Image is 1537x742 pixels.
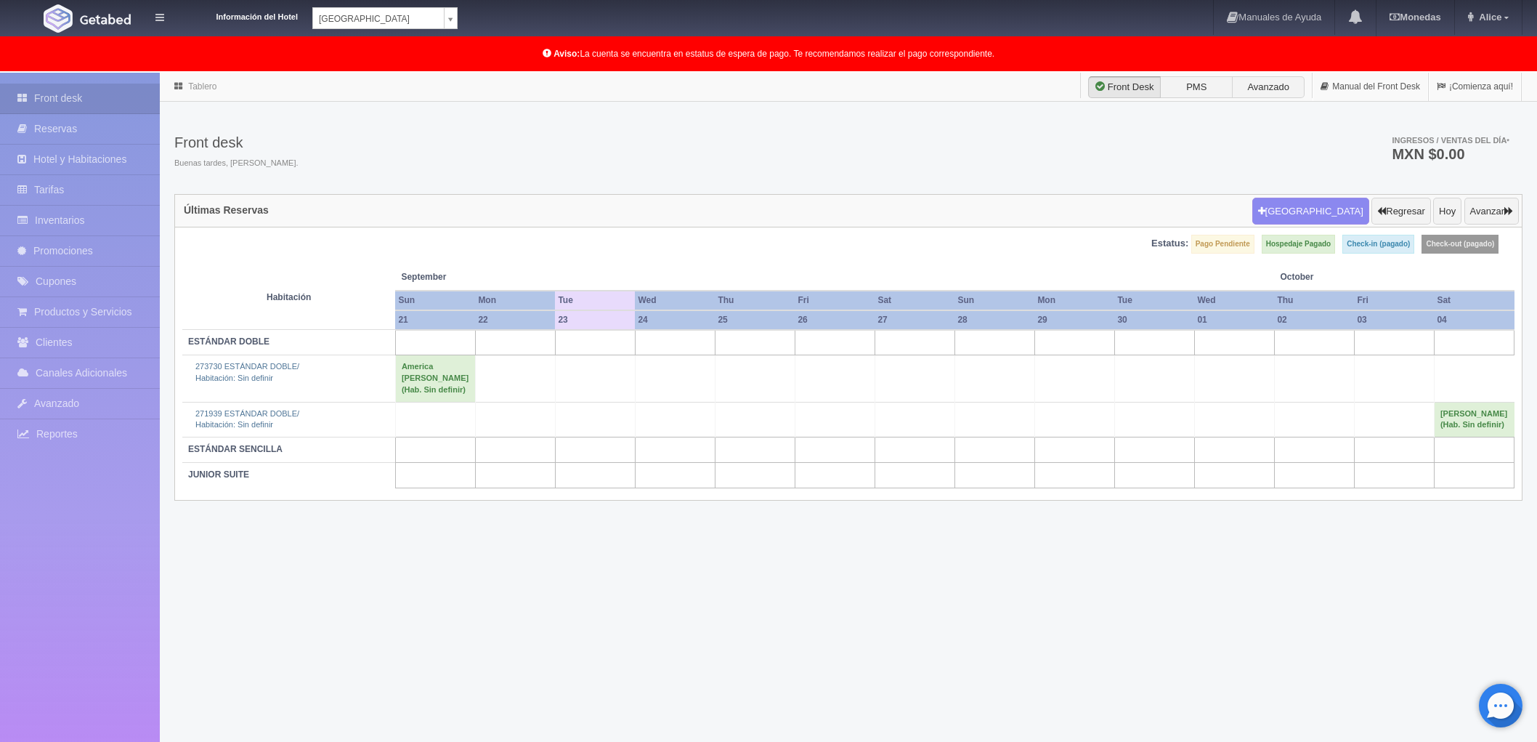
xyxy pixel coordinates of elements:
th: Mon [475,291,555,310]
a: 273730 ESTÁNDAR DOBLE/Habitación: Sin definir [195,362,299,382]
button: Hoy [1433,198,1461,225]
td: America [PERSON_NAME] (Hab. Sin definir) [395,355,475,402]
a: [GEOGRAPHIC_DATA] [312,7,458,29]
button: Regresar [1371,198,1430,225]
th: Sat [1434,291,1514,310]
th: 01 [1194,310,1274,330]
th: 27 [875,310,954,330]
th: 04 [1434,310,1514,330]
th: Mon [1034,291,1114,310]
h3: Front desk [174,134,299,150]
h3: MXN $0.00 [1392,147,1509,161]
a: Manual del Front Desk [1313,73,1428,101]
th: 24 [635,310,715,330]
th: Wed [635,291,715,310]
img: Getabed [44,4,73,33]
th: Sun [954,291,1034,310]
b: ESTÁNDAR DOBLE [188,336,269,347]
b: Aviso: [553,49,580,59]
th: 21 [395,310,475,330]
th: 03 [1354,310,1434,330]
a: Tablero [188,81,216,92]
th: 30 [1114,310,1194,330]
a: 271939 ESTÁNDAR DOBLE/Habitación: Sin definir [195,409,299,430]
b: JUNIOR SUITE [188,469,249,480]
span: October [1280,271,1428,283]
th: Wed [1194,291,1274,310]
th: Thu [1274,291,1354,310]
label: Pago Pendiente [1191,235,1254,254]
th: 02 [1274,310,1354,330]
label: PMS [1160,76,1233,98]
b: Monedas [1390,12,1440,23]
span: Ingresos / Ventas del día [1392,136,1509,145]
span: September [401,271,549,283]
th: 25 [715,310,795,330]
img: Getabed [80,14,131,25]
button: [GEOGRAPHIC_DATA] [1252,198,1369,225]
label: Check-out (pagado) [1422,235,1499,254]
th: Tue [1114,291,1194,310]
th: Tue [555,291,635,310]
dt: Información del Hotel [182,7,298,23]
th: Sun [395,291,475,310]
th: Fri [1354,291,1434,310]
span: Alice [1475,12,1501,23]
h4: Últimas Reservas [184,205,269,216]
button: Avanzar [1464,198,1519,225]
label: Estatus: [1151,237,1188,251]
label: Front Desk [1088,76,1161,98]
th: 29 [1034,310,1114,330]
label: Check-in (pagado) [1342,235,1414,254]
th: Sat [875,291,954,310]
b: ESTÁNDAR SENCILLA [188,444,283,454]
th: 22 [475,310,555,330]
td: [PERSON_NAME] (Hab. Sin definir) [1434,402,1514,437]
th: 26 [795,310,875,330]
label: Hospedaje Pagado [1262,235,1335,254]
th: 28 [954,310,1034,330]
label: Avanzado [1232,76,1305,98]
span: [GEOGRAPHIC_DATA] [319,8,438,30]
span: Buenas tardes, [PERSON_NAME]. [174,158,299,169]
strong: Habitación [267,292,311,302]
a: ¡Comienza aquí! [1429,73,1521,101]
th: Fri [795,291,875,310]
th: 23 [555,310,635,330]
th: Thu [715,291,795,310]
